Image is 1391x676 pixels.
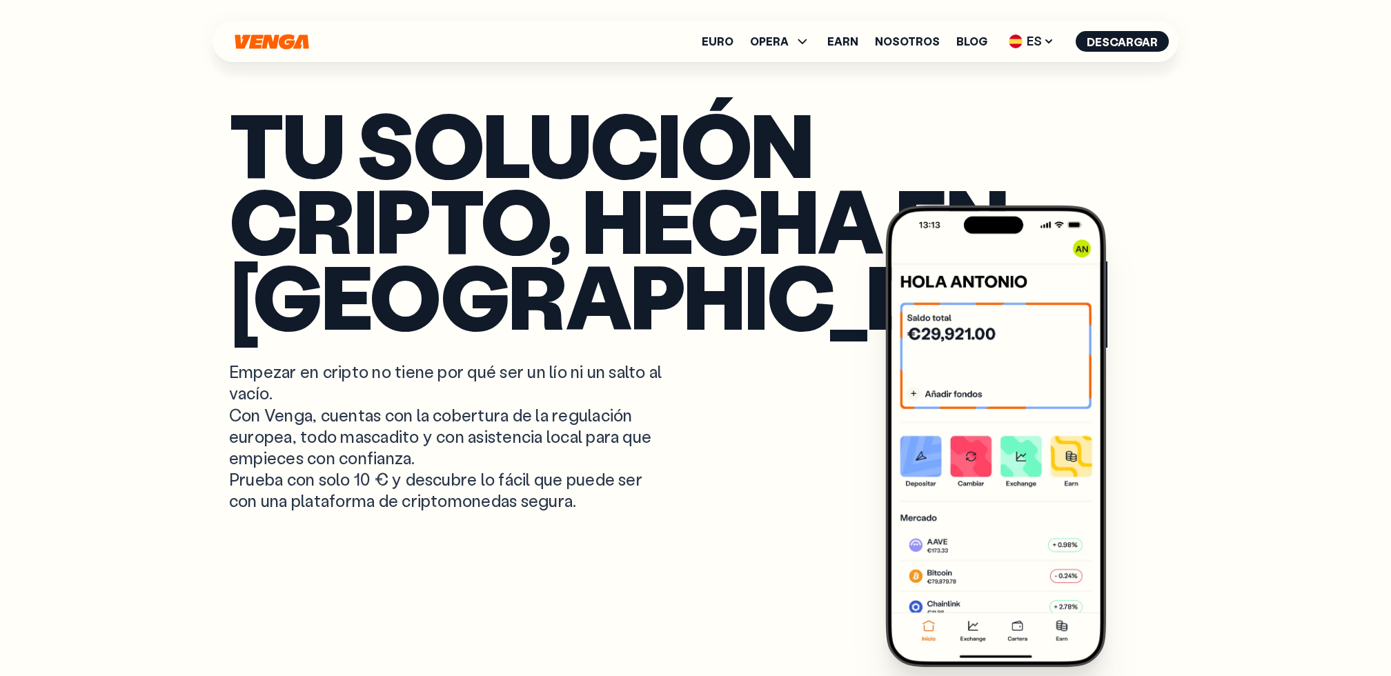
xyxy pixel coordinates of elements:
[827,36,858,47] a: Earn
[1009,34,1023,48] img: flag-es
[229,361,665,511] p: Empezar en cripto no tiene por qué ser un lío ni un salto al vacío. Con Venga, cuentas con la cob...
[875,36,940,47] a: Nosotros
[229,106,1162,333] p: Tu solución cripto, hecha en [GEOGRAPHIC_DATA]
[750,36,789,47] span: OPERA
[1004,30,1059,52] span: ES
[885,205,1106,667] img: Venga app main
[702,36,733,47] a: Euro
[956,36,987,47] a: Blog
[233,34,310,50] svg: Inicio
[750,33,811,50] span: OPERA
[1076,31,1169,52] button: Descargar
